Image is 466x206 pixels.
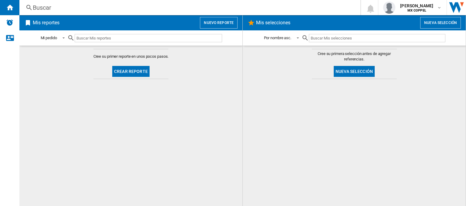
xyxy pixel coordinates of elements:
[312,51,397,62] span: Cree su primera selección antes de agregar referencias.
[334,66,375,77] button: Nueva selección
[93,54,169,59] span: Cree su primer reporte en unos pocos pasos.
[112,66,150,77] button: Crear reporte
[41,36,57,40] div: Mi pedido
[407,9,426,12] b: MX COPPEL
[33,3,345,12] div: Buscar
[400,3,433,9] span: [PERSON_NAME]
[6,19,13,26] img: alerts-logo.svg
[309,34,445,42] input: Buscar Mis selecciones
[383,2,395,14] img: profile.jpg
[75,34,222,42] input: Buscar Mis reportes
[264,36,292,40] div: Por nombre asc.
[255,17,292,29] h2: Mis selecciones
[200,17,238,29] button: Nuevo reporte
[420,17,461,29] button: Nueva selección
[32,17,61,29] h2: Mis reportes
